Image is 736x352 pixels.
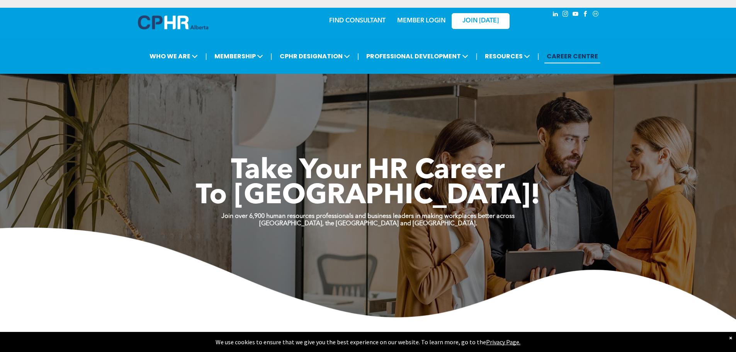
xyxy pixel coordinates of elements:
[561,10,570,20] a: instagram
[329,18,386,24] a: FIND CONSULTANT
[259,221,477,227] strong: [GEOGRAPHIC_DATA], the [GEOGRAPHIC_DATA] and [GEOGRAPHIC_DATA].
[357,48,359,64] li: |
[571,10,580,20] a: youtube
[581,10,590,20] a: facebook
[483,49,532,63] span: RESOURCES
[231,157,505,185] span: Take Your HR Career
[205,48,207,64] li: |
[277,49,352,63] span: CPHR DESIGNATION
[592,10,600,20] a: Social network
[537,48,539,64] li: |
[476,48,478,64] li: |
[212,49,265,63] span: MEMBERSHIP
[486,338,520,346] a: Privacy Page.
[729,334,732,342] div: Dismiss notification
[138,15,208,29] img: A blue and white logo for cp alberta
[147,49,200,63] span: WHO WE ARE
[221,213,515,219] strong: Join over 6,900 human resources professionals and business leaders in making workplaces better ac...
[270,48,272,64] li: |
[544,49,600,63] a: CAREER CENTRE
[364,49,471,63] span: PROFESSIONAL DEVELOPMENT
[397,18,445,24] a: MEMBER LOGIN
[462,17,499,25] span: JOIN [DATE]
[196,182,541,210] span: To [GEOGRAPHIC_DATA]!
[551,10,560,20] a: linkedin
[452,13,510,29] a: JOIN [DATE]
